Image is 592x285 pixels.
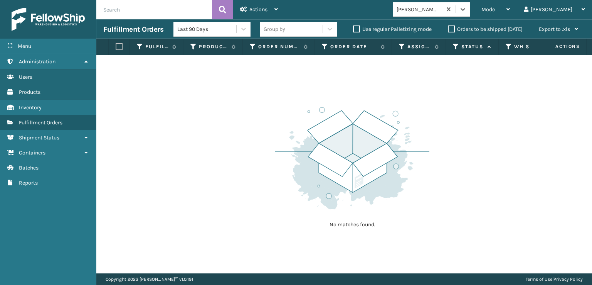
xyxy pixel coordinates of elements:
div: [PERSON_NAME] Brands [397,5,442,14]
span: Inventory [19,104,42,111]
p: Copyright 2023 [PERSON_NAME]™ v 1.0.191 [106,273,193,285]
label: Orders to be shipped [DATE] [448,26,523,32]
span: Mode [481,6,495,13]
span: Batches [19,165,39,171]
span: Shipment Status [19,134,59,141]
label: Use regular Palletizing mode [353,26,432,32]
span: Containers [19,149,45,156]
label: WH Ship By Date [514,43,561,50]
span: Reports [19,180,38,186]
label: Assigned Carrier Service [407,43,431,50]
img: logo [12,8,85,31]
span: Actions [249,6,267,13]
span: Actions [531,40,585,53]
label: Order Date [330,43,377,50]
span: Users [19,74,32,80]
a: Terms of Use [526,277,552,282]
label: Product SKU [199,43,228,50]
label: Order Number [258,43,300,50]
a: Privacy Policy [553,277,583,282]
span: Administration [19,58,55,65]
h3: Fulfillment Orders [103,25,163,34]
label: Status [461,43,484,50]
span: Menu [18,43,31,49]
span: Fulfillment Orders [19,119,62,126]
label: Fulfillment Order Id [145,43,168,50]
span: Export to .xls [539,26,570,32]
span: Products [19,89,40,95]
div: Last 90 Days [177,25,237,33]
div: | [526,273,583,285]
div: Group by [264,25,285,33]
